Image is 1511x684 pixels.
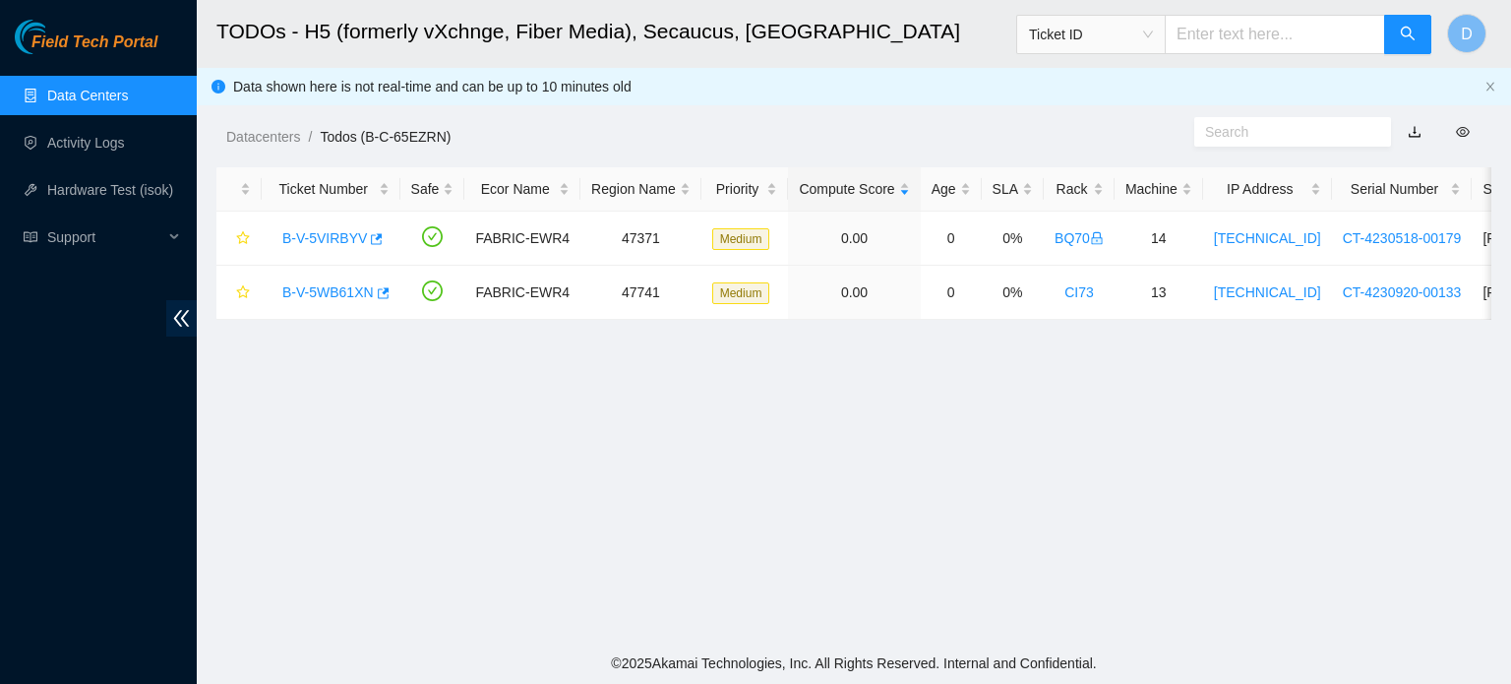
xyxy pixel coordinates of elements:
input: Search [1205,121,1364,143]
td: 13 [1115,266,1203,320]
a: Todos (B-C-65EZRN) [320,129,451,145]
td: 0.00 [788,212,920,266]
span: Field Tech Portal [31,33,157,52]
span: / [308,129,312,145]
a: Data Centers [47,88,128,103]
td: 0.00 [788,266,920,320]
a: [TECHNICAL_ID] [1214,230,1321,246]
td: FABRIC-EWR4 [464,266,580,320]
span: Support [47,218,163,257]
button: close [1484,81,1496,93]
footer: © 2025 Akamai Technologies, Inc. All Rights Reserved. Internal and Confidential. [197,643,1511,684]
span: star [236,285,250,301]
span: lock [1090,231,1104,245]
span: D [1461,22,1473,46]
button: star [227,277,251,308]
span: eye [1456,125,1470,139]
button: D [1447,14,1486,53]
button: star [227,222,251,254]
span: double-left [166,300,197,337]
a: CT-4230920-00133 [1343,284,1462,300]
td: 47371 [580,212,701,266]
td: 0% [982,212,1044,266]
button: search [1384,15,1431,54]
a: CT-4230518-00179 [1343,230,1462,246]
span: Medium [712,282,770,304]
span: check-circle [422,226,443,247]
span: check-circle [422,280,443,301]
a: Activity Logs [47,135,125,151]
span: Medium [712,228,770,250]
a: [TECHNICAL_ID] [1214,284,1321,300]
span: star [236,231,250,247]
span: read [24,230,37,244]
img: Akamai Technologies [15,20,99,54]
a: CI73 [1064,284,1094,300]
a: Akamai TechnologiesField Tech Portal [15,35,157,61]
td: 0 [921,266,982,320]
td: 0 [921,212,982,266]
a: BQ70lock [1055,230,1104,246]
button: download [1393,116,1436,148]
a: Datacenters [226,129,300,145]
td: 14 [1115,212,1203,266]
td: 0% [982,266,1044,320]
input: Enter text here... [1165,15,1385,54]
span: Ticket ID [1029,20,1153,49]
td: FABRIC-EWR4 [464,212,580,266]
span: search [1400,26,1416,44]
a: B-V-5VIRBYV [282,230,367,246]
a: B-V-5WB61XN [282,284,374,300]
a: Hardware Test (isok) [47,182,173,198]
span: close [1484,81,1496,93]
td: 47741 [580,266,701,320]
